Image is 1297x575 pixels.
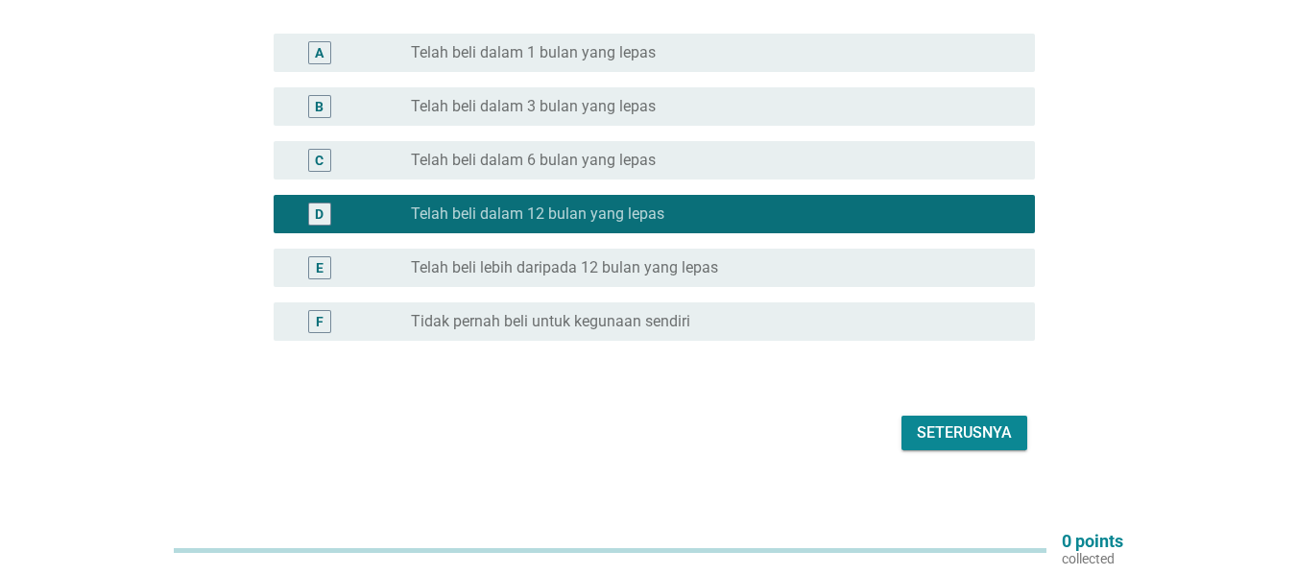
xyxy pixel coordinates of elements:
p: 0 points [1062,533,1123,550]
button: Seterusnya [901,416,1027,450]
div: D [315,204,324,225]
label: Telah beli dalam 3 bulan yang lepas [411,97,656,116]
label: Tidak pernah beli untuk kegunaan sendiri [411,312,690,331]
div: E [316,258,324,278]
div: C [315,151,324,171]
label: Telah beli lebih daripada 12 bulan yang lepas [411,258,718,277]
div: F [316,312,324,332]
div: A [315,43,324,63]
label: Telah beli dalam 6 bulan yang lepas [411,151,656,170]
div: Seterusnya [917,421,1012,444]
div: B [315,97,324,117]
p: collected [1062,550,1123,567]
label: Telah beli dalam 1 bulan yang lepas [411,43,656,62]
label: Telah beli dalam 12 bulan yang lepas [411,204,664,224]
